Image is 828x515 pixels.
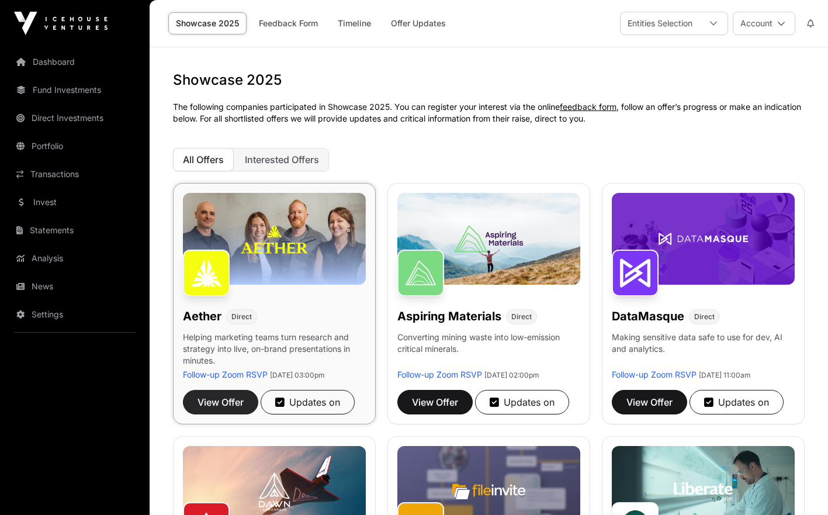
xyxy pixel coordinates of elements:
button: Updates on [261,390,355,414]
span: Direct [511,312,532,322]
span: View Offer [626,395,673,409]
h1: Aspiring Materials [397,308,501,324]
button: View Offer [183,390,258,414]
iframe: Chat Widget [770,459,828,515]
div: Updates on [275,395,340,409]
a: Statements [9,217,140,243]
button: Account [733,12,795,35]
a: Showcase 2025 [168,12,247,34]
span: View Offer [198,395,244,409]
button: View Offer [612,390,687,414]
span: [DATE] 02:00pm [484,371,539,379]
a: Follow-up Zoom RSVP [397,369,482,379]
button: All Offers [173,148,234,171]
span: Direct [694,312,715,322]
a: feedback form [560,102,616,112]
img: Aspiring-Banner.jpg [397,193,580,285]
a: Analysis [9,246,140,271]
span: [DATE] 11:00am [699,371,751,379]
a: Dashboard [9,49,140,75]
a: Settings [9,302,140,327]
a: News [9,274,140,299]
img: Aether [183,250,230,296]
img: DataMasque-Banner.jpg [612,193,795,285]
button: Updates on [475,390,569,414]
span: All Offers [183,154,224,165]
div: Entities Selection [621,12,699,34]
a: Follow-up Zoom RSVP [183,369,268,379]
p: Converting mining waste into low-emission critical minerals. [397,331,580,369]
span: [DATE] 03:00pm [270,371,325,379]
img: Icehouse Ventures Logo [14,12,108,35]
button: View Offer [397,390,473,414]
img: Aether-Banner.jpg [183,193,366,285]
p: The following companies participated in Showcase 2025. You can register your interest via the onl... [173,101,805,125]
div: Updates on [490,395,555,409]
a: Fund Investments [9,77,140,103]
a: Follow-up Zoom RSVP [612,369,697,379]
button: Interested Offers [235,148,329,171]
a: Invest [9,189,140,215]
a: Direct Investments [9,105,140,131]
p: Helping marketing teams turn research and strategy into live, on-brand presentations in minutes. [183,331,366,369]
a: Transactions [9,161,140,187]
span: Direct [231,312,252,322]
button: Updates on [690,390,784,414]
a: Timeline [330,12,379,34]
a: Portfolio [9,133,140,159]
div: Updates on [704,395,769,409]
h1: Showcase 2025 [173,71,805,89]
h1: DataMasque [612,308,684,324]
img: DataMasque [612,250,659,296]
span: View Offer [412,395,458,409]
a: Feedback Form [251,12,325,34]
p: Making sensitive data safe to use for dev, AI and analytics. [612,331,795,369]
span: Interested Offers [245,154,319,165]
h1: Aether [183,308,221,324]
img: Aspiring Materials [397,250,444,296]
a: Offer Updates [383,12,453,34]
